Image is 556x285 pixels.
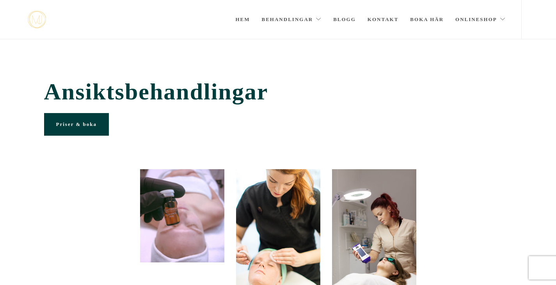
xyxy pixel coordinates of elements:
[44,113,109,136] a: Priser & boka
[140,169,224,262] img: 20200316_113429315_iOS
[44,78,512,105] span: Ansiktsbehandlingar
[56,121,97,127] span: Priser & boka
[28,11,46,28] img: mjstudio
[28,11,46,28] a: mjstudio mjstudio mjstudio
